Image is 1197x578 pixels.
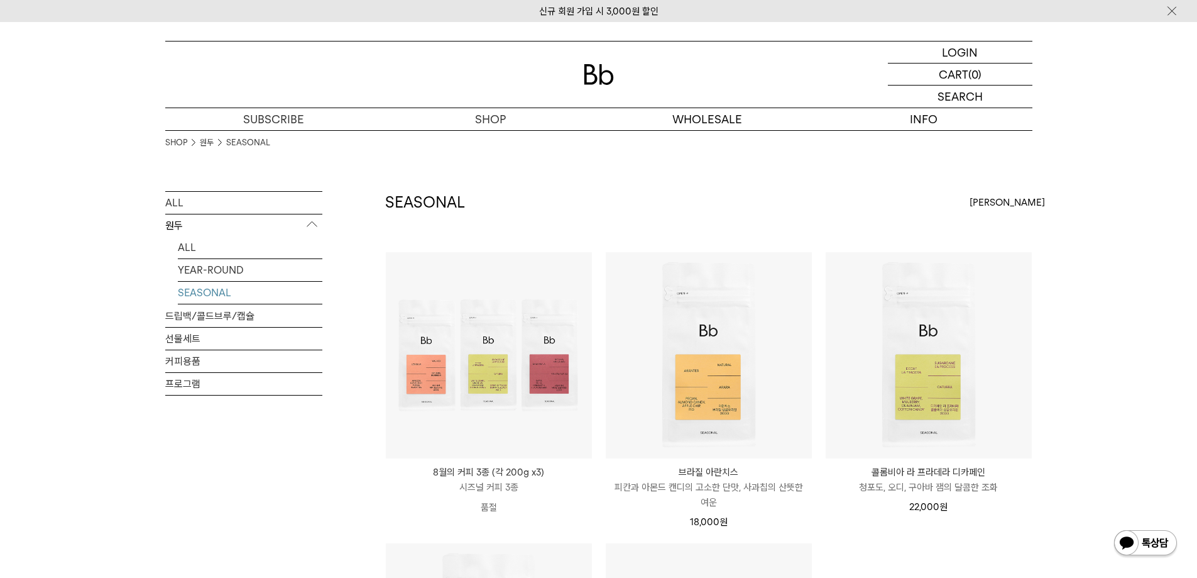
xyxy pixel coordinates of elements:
p: 8월의 커피 3종 (각 200g x3) [386,465,592,480]
span: 원 [939,501,948,513]
p: 품절 [386,495,592,520]
p: 원두 [165,214,322,237]
h2: SEASONAL [385,192,465,213]
span: 18,000 [690,516,728,528]
img: 브라질 아란치스 [606,252,812,459]
p: CART [939,64,968,85]
a: 콜롬비아 라 프라데라 디카페인 청포도, 오디, 구아바 잼의 달콤한 조화 [826,465,1032,495]
a: CART (0) [888,64,1032,86]
img: 카카오톡 채널 1:1 채팅 버튼 [1113,529,1178,559]
a: SHOP [165,136,187,149]
span: [PERSON_NAME] [970,195,1045,210]
a: 선물세트 [165,328,322,350]
a: SHOP [382,108,599,130]
a: 원두 [200,136,214,149]
p: 시즈널 커피 3종 [386,480,592,495]
a: 브라질 아란치스 피칸과 아몬드 캔디의 고소한 단맛, 사과칩의 산뜻한 여운 [606,465,812,510]
p: WHOLESALE [599,108,816,130]
a: SEASONAL [226,136,270,149]
a: 드립백/콜드브루/캡슐 [165,305,322,327]
img: 로고 [584,64,614,85]
p: INFO [816,108,1032,130]
p: (0) [968,64,981,85]
img: 8월의 커피 3종 (각 200g x3) [386,252,592,459]
a: YEAR-ROUND [178,259,322,281]
p: 청포도, 오디, 구아바 잼의 달콤한 조화 [826,480,1032,495]
img: 콜롬비아 라 프라데라 디카페인 [826,252,1032,459]
a: ALL [178,236,322,258]
a: SUBSCRIBE [165,108,382,130]
a: 커피용품 [165,350,322,372]
a: 프로그램 [165,373,322,395]
span: 22,000 [909,501,948,513]
a: LOGIN [888,42,1032,64]
a: ALL [165,192,322,214]
p: SEARCH [937,86,983,108]
p: 피칸과 아몬드 캔디의 고소한 단맛, 사과칩의 산뜻한 여운 [606,480,812,510]
p: LOGIN [942,42,978,63]
a: SEASONAL [178,282,322,304]
a: 신규 회원 가입 시 3,000원 할인 [539,6,659,17]
p: 콜롬비아 라 프라데라 디카페인 [826,465,1032,480]
p: 브라질 아란치스 [606,465,812,480]
a: 8월의 커피 3종 (각 200g x3) 시즈널 커피 3종 [386,465,592,495]
span: 원 [719,516,728,528]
